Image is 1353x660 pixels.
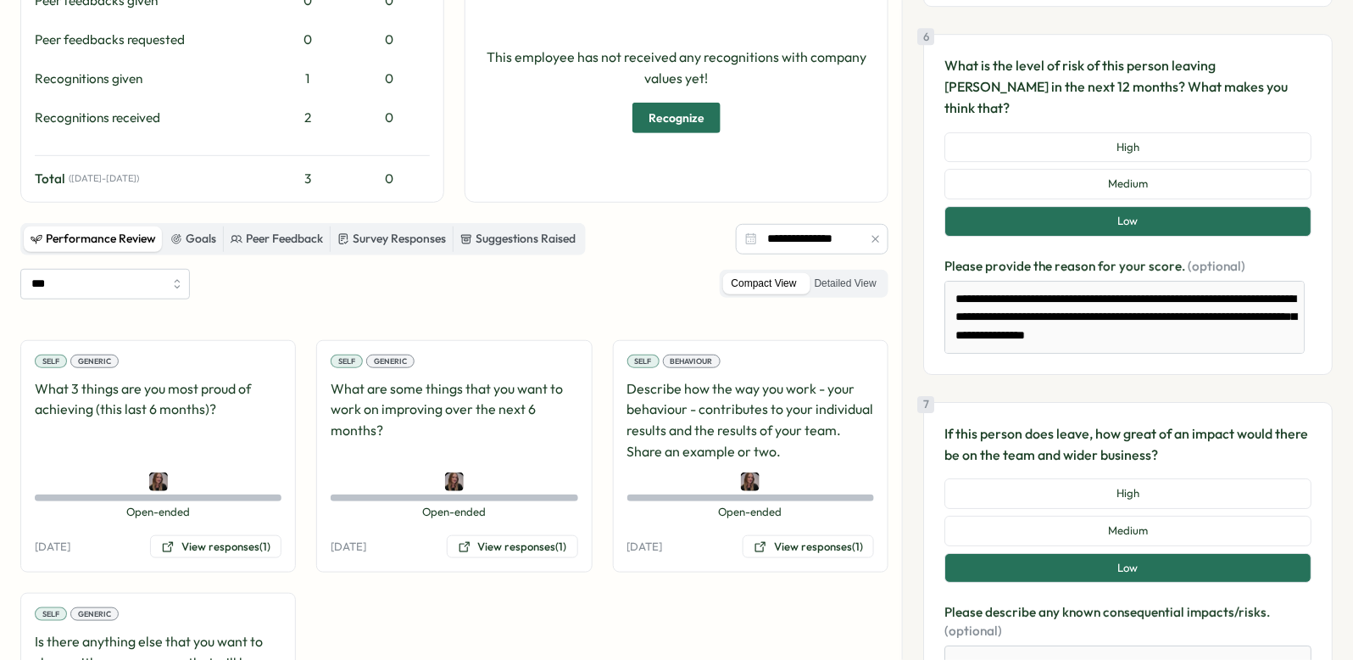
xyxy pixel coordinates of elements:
label: Compact View [723,273,805,294]
div: 0 [348,170,430,188]
span: Please [944,604,985,620]
span: (optional) [1188,258,1245,274]
div: Performance Review [31,230,156,249]
div: 0 [348,31,430,49]
div: Recognitions received [35,109,267,127]
div: Behaviour [663,355,721,368]
span: ( [DATE] - [DATE] ) [69,173,139,184]
button: Recognize [632,103,721,133]
span: your [1119,258,1149,274]
div: Self [331,355,363,368]
span: known [1062,604,1103,620]
button: Medium [944,169,1311,199]
span: Recognize [649,103,704,132]
p: [DATE] [35,540,70,555]
div: Peer Feedback [231,230,323,249]
div: 6 [917,28,934,45]
button: View responses(1) [447,535,578,559]
span: describe [985,604,1038,620]
div: 1 [274,70,342,88]
div: Peer feedbacks requested [35,31,267,49]
span: any [1038,604,1062,620]
div: Goals [170,230,216,249]
span: Open-ended [35,505,281,520]
span: consequential [1103,604,1187,620]
div: Suggestions Raised [460,230,576,249]
button: High [944,478,1311,509]
div: 7 [917,396,934,413]
span: Please [944,258,985,274]
div: 2 [274,109,342,127]
div: 3 [274,170,342,188]
img: Aimee Weston [149,473,168,491]
span: Total [35,170,65,188]
span: score. [1149,258,1188,274]
div: Generic [366,355,415,368]
span: for [1098,258,1119,274]
p: What is the level of risk of this person leaving [PERSON_NAME] in the next 12 months? What makes ... [944,55,1311,118]
div: 0 [348,109,430,127]
span: impacts/risks. [1187,604,1270,620]
p: Describe how the way you work - your behaviour - contributes to your individual results and the r... [627,378,874,462]
div: Self [35,355,67,368]
p: [DATE] [627,540,663,555]
p: What are some things that you want to work on improving over the next 6 months? [331,378,577,462]
span: Open-ended [627,505,874,520]
p: [DATE] [331,540,366,555]
span: reason [1055,258,1098,274]
p: What 3 things are you most proud of achieving (this last 6 months)? [35,378,281,462]
img: Aimee Weston [741,473,760,491]
button: Low [944,553,1311,584]
button: View responses(1) [743,535,874,559]
p: This employee has not received any recognitions with company values yet! [479,47,874,89]
span: (optional) [944,623,1002,639]
button: Medium [944,516,1311,546]
span: the [1033,258,1055,274]
img: Aimee Weston [445,473,464,491]
label: Detailed View [806,273,885,294]
div: Self [627,355,660,368]
div: Recognitions given [35,70,267,88]
button: Low [944,206,1311,237]
div: Survey Responses [337,230,446,249]
span: provide [985,258,1033,274]
p: If this person does leave, how great of an impact would there be on the team and wider business? [944,423,1311,466]
button: High [944,132,1311,163]
div: Self [35,607,67,621]
span: Open-ended [331,505,577,520]
button: View responses(1) [150,535,281,559]
div: Generic [70,355,119,368]
div: Generic [70,607,119,621]
div: 0 [274,31,342,49]
div: 0 [348,70,430,88]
